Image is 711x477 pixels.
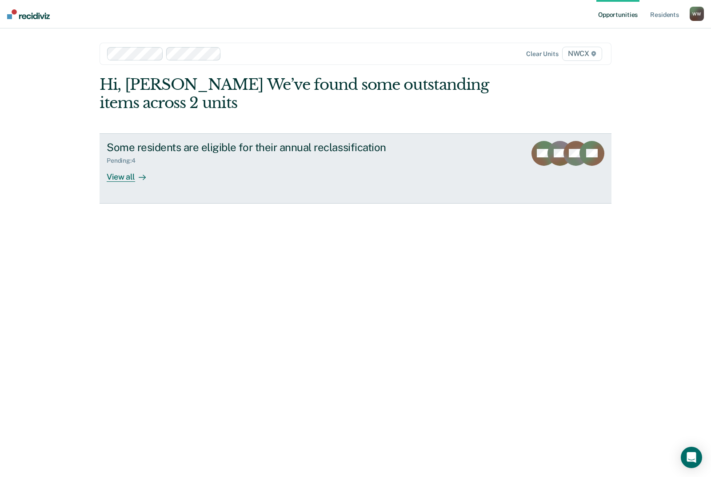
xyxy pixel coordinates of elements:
a: Some residents are eligible for their annual reclassificationPending:4View all [100,133,611,204]
div: Open Intercom Messenger [681,447,702,468]
div: Pending : 4 [107,157,143,164]
img: Recidiviz [7,9,50,19]
div: Hi, [PERSON_NAME] We’ve found some outstanding items across 2 units [100,76,509,112]
div: Clear units [526,50,559,58]
div: W W [690,7,704,21]
span: NWCX [562,47,602,61]
button: WW [690,7,704,21]
div: View all [107,164,156,182]
div: Some residents are eligible for their annual reclassification [107,141,419,154]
